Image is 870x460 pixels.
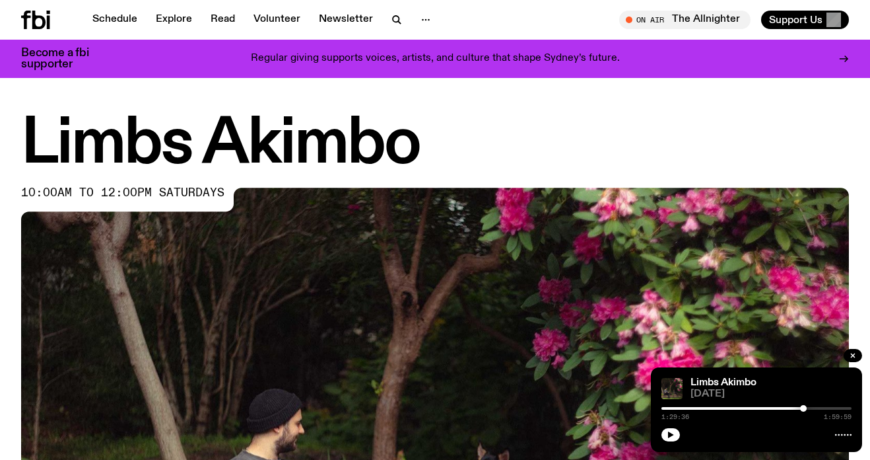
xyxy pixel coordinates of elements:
span: 10:00am to 12:00pm saturdays [21,188,224,198]
h3: Become a fbi supporter [21,48,106,70]
a: Limbs Akimbo [690,377,756,388]
a: Volunteer [246,11,308,29]
span: 1:59:59 [824,414,852,420]
a: Read [203,11,243,29]
span: Support Us [769,14,822,26]
p: Regular giving supports voices, artists, and culture that shape Sydney’s future. [251,53,620,65]
span: [DATE] [690,389,852,399]
button: On AirThe Allnighter [619,11,751,29]
img: Jackson sits at an outdoor table, legs crossed and gazing at a black and brown dog also sitting a... [661,378,683,399]
a: Schedule [84,11,145,29]
a: Explore [148,11,200,29]
span: 1:29:36 [661,414,689,420]
a: Newsletter [311,11,381,29]
h1: Limbs Akimbo [21,115,849,174]
button: Support Us [761,11,849,29]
